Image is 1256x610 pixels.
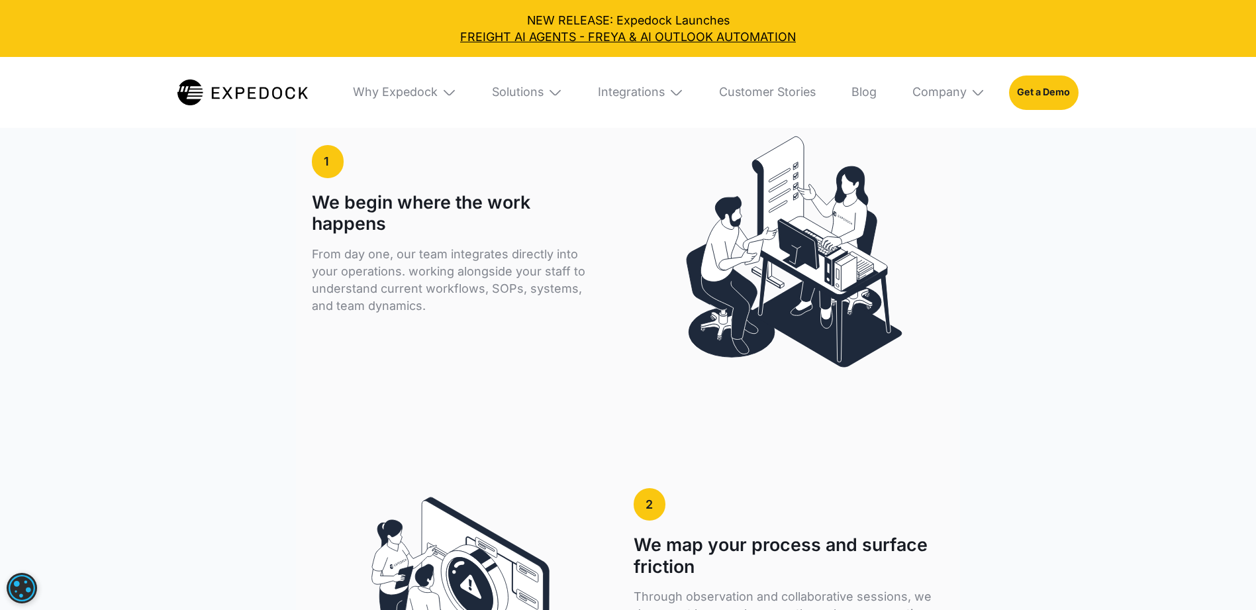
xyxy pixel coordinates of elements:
div: Solutions [492,85,544,99]
div: Solutions [480,57,574,128]
div: Chat-Widget [1036,467,1256,610]
p: From day one, our team integrates directly into your operations. working alongside your staff to ... [312,246,604,315]
a: Get a Demo [1009,76,1079,110]
div: Why Expedock [353,85,438,99]
a: 2 [634,488,665,521]
iframe: Chat Widget [1036,467,1256,610]
h1: We begin where the work happens [312,191,604,234]
a: FREIGHT AI AGENTS - FREYA & AI OUTLOOK AUTOMATION [12,28,1244,45]
div: Integrations [586,57,695,128]
div: NEW RELEASE: Expedock Launches [12,12,1244,45]
a: 1 [312,145,344,178]
div: Integrations [598,85,665,99]
h1: We map your process and surface friction [634,534,943,576]
div: Why Expedock [341,57,468,128]
a: Blog [840,57,889,128]
a: Customer Stories [707,57,828,128]
div: Company [912,85,967,99]
div: Company [900,57,997,128]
